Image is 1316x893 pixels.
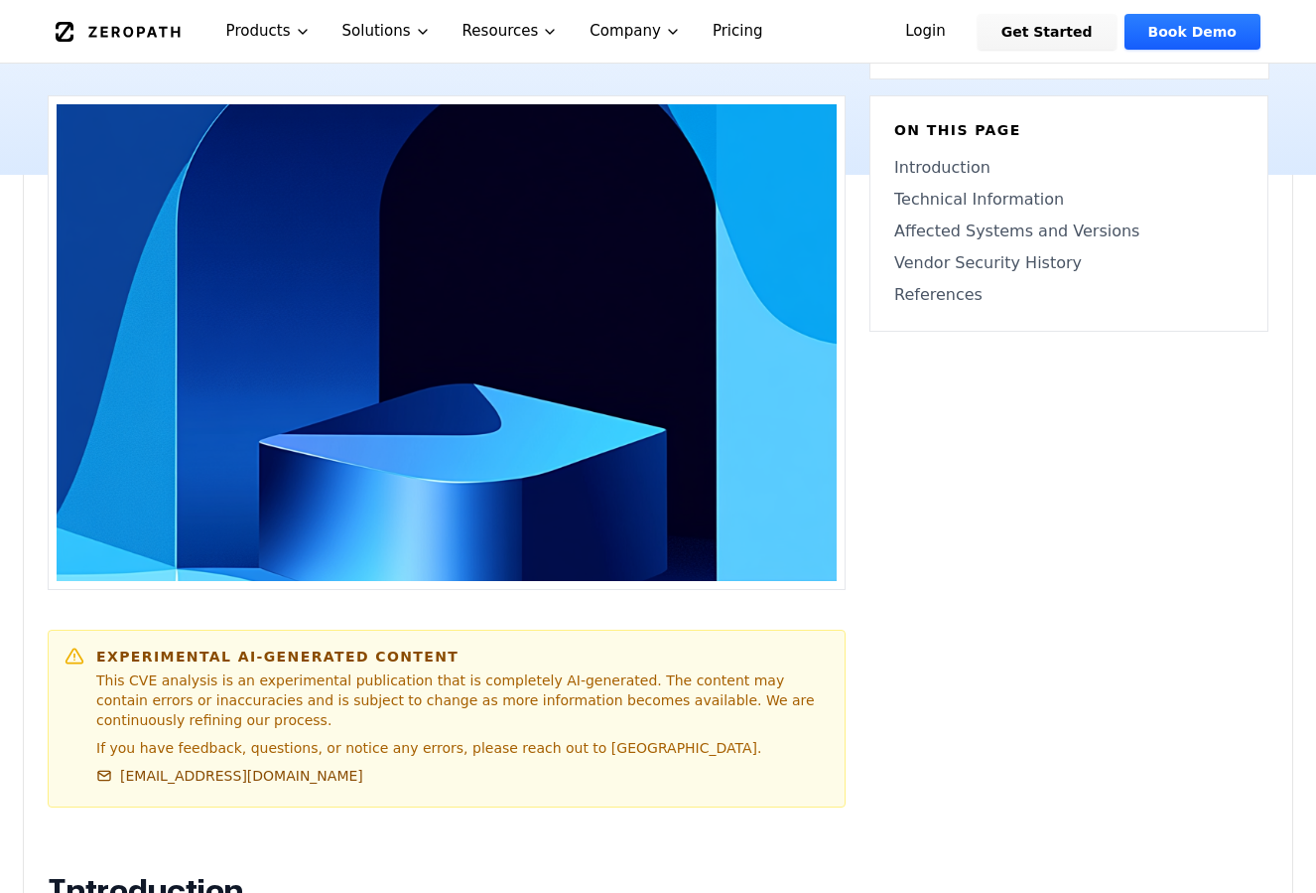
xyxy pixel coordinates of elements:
[894,188,1244,212] a: Technical Information
[894,251,1244,275] a: Vendor Security History
[894,156,1244,180] a: Introduction
[1124,14,1260,50] a: Book Demo
[978,14,1117,50] a: Get Started
[57,104,837,581] img: Brief Summary of CVE-2025-49387: Arbitrary File Upload in Drag and Drop File Upload for Elementor...
[881,14,970,50] a: Login
[894,120,1244,140] h6: On this page
[96,647,829,667] h6: Experimental AI-Generated Content
[96,738,829,758] p: If you have feedback, questions, or notice any errors, please reach out to [GEOGRAPHIC_DATA].
[894,220,1244,243] a: Affected Systems and Versions
[96,670,829,730] p: This CVE analysis is an experimental publication that is completely AI-generated. The content may...
[894,283,1244,307] a: References
[96,766,363,786] a: [EMAIL_ADDRESS][DOMAIN_NAME]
